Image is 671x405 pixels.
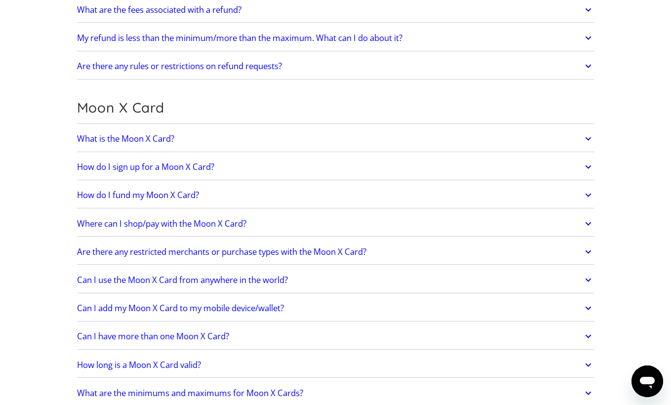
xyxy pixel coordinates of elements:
a: My refund is less than the minimum/more than the maximum. What can I do about it? [77,28,594,48]
a: How do I sign up for a Moon X Card? [77,157,594,177]
h2: Moon X Card [77,99,594,116]
a: Can I have more than one Moon X Card? [77,326,594,347]
h2: How do I sign up for a Moon X Card? [77,162,214,172]
a: How do I fund my Moon X Card? [77,185,594,205]
a: Can I use the Moon X Card from anywhere in the world? [77,270,594,290]
h2: How long is a Moon X Card valid? [77,360,201,370]
h2: My refund is less than the minimum/more than the maximum. What can I do about it? [77,33,402,43]
h2: Are there any restricted merchants or purchase types with the Moon X Card? [77,247,366,257]
a: How long is a Moon X Card valid? [77,355,594,375]
h2: What are the fees associated with a refund? [77,5,241,15]
h2: Can I add my Moon X Card to my mobile device/wallet? [77,303,284,313]
a: What is the Moon X Card? [77,128,594,149]
h2: Are there any rules or restrictions on refund requests? [77,61,282,71]
a: What are the minimums and maximums for Moon X Cards? [77,383,594,404]
h2: What is the Moon X Card? [77,134,174,144]
a: Are there any rules or restrictions on refund requests? [77,56,594,77]
h2: How do I fund my Moon X Card? [77,190,199,200]
a: Where can I shop/pay with the Moon X Card? [77,213,594,234]
a: Are there any restricted merchants or purchase types with the Moon X Card? [77,242,594,262]
h2: Can I use the Moon X Card from anywhere in the world? [77,275,288,285]
a: Can I add my Moon X Card to my mobile device/wallet? [77,298,594,319]
iframe: Button to launch messaging window [632,365,663,397]
h2: Can I have more than one Moon X Card? [77,331,229,341]
h2: Where can I shop/pay with the Moon X Card? [77,219,246,229]
h2: What are the minimums and maximums for Moon X Cards? [77,388,303,398]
